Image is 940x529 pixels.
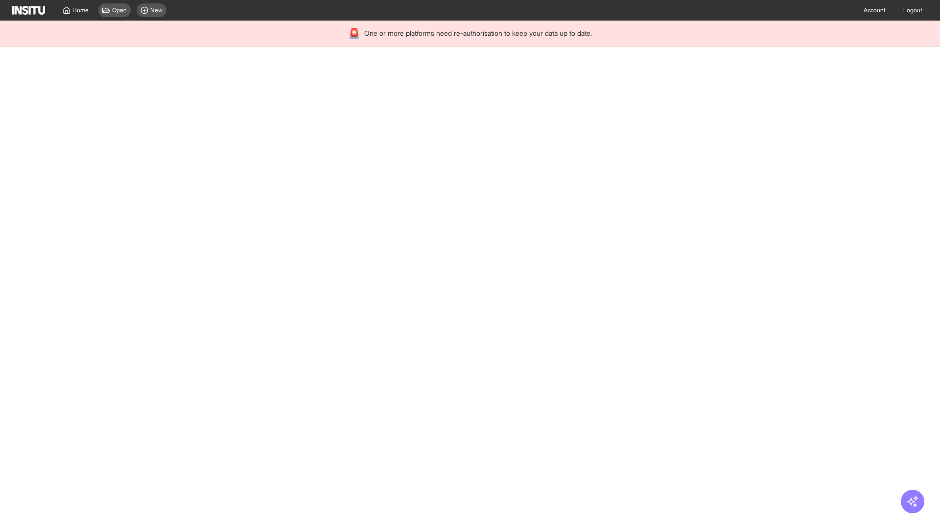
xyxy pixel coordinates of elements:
[150,6,163,14] span: New
[348,26,360,40] div: 🚨
[72,6,89,14] span: Home
[112,6,127,14] span: Open
[364,28,592,38] span: One or more platforms need re-authorisation to keep your data up to date.
[12,6,45,15] img: Logo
